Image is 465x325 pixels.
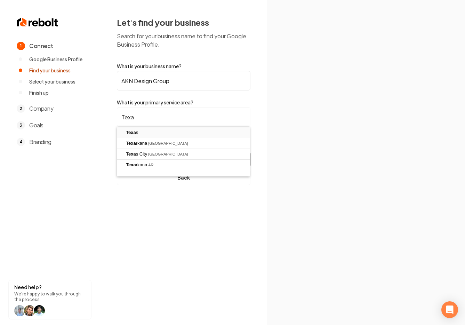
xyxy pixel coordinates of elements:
h2: Let's find your business [117,17,250,28]
img: help icon arwin [34,305,45,316]
span: rkana [126,162,148,167]
span: Texa [126,130,136,135]
span: Finish up [29,89,49,96]
span: Goals [29,121,43,129]
button: Back [117,170,250,185]
img: Rebolt Logo [17,17,58,28]
span: s [126,130,139,135]
span: rkana [126,141,148,146]
strong: Need help? [14,284,42,290]
span: s City [126,151,148,157]
span: Branding [29,138,51,146]
span: Texa [126,151,136,157]
span: Select your business [29,78,75,85]
button: Need help?We're happy to walk you through the process.help icon Willhelp icon Willhelp icon arwin [8,280,91,319]
span: Find your business [29,67,71,74]
span: Texa [126,141,136,146]
span: 1 [17,42,25,50]
span: Google Business Profile [29,56,82,63]
span: AR [148,163,153,167]
div: Open Intercom Messenger [441,301,458,318]
img: help icon Will [24,305,35,316]
span: 4 [17,138,25,146]
label: What is your business name? [117,63,250,70]
span: [GEOGRAPHIC_DATA] [148,152,188,156]
input: City or county or neighborhood [117,107,250,127]
label: What is your primary service area? [117,99,250,106]
p: Search for your business name to find your Google Business Profile. [117,32,250,49]
span: [GEOGRAPHIC_DATA] [148,141,188,145]
span: Texa [126,162,136,167]
span: 2 [17,104,25,113]
input: Company Name [117,71,250,90]
img: help icon Will [14,305,25,316]
span: 3 [17,121,25,129]
p: We're happy to walk you through the process. [14,291,86,302]
span: Company [29,104,53,113]
span: Connect [29,42,53,50]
